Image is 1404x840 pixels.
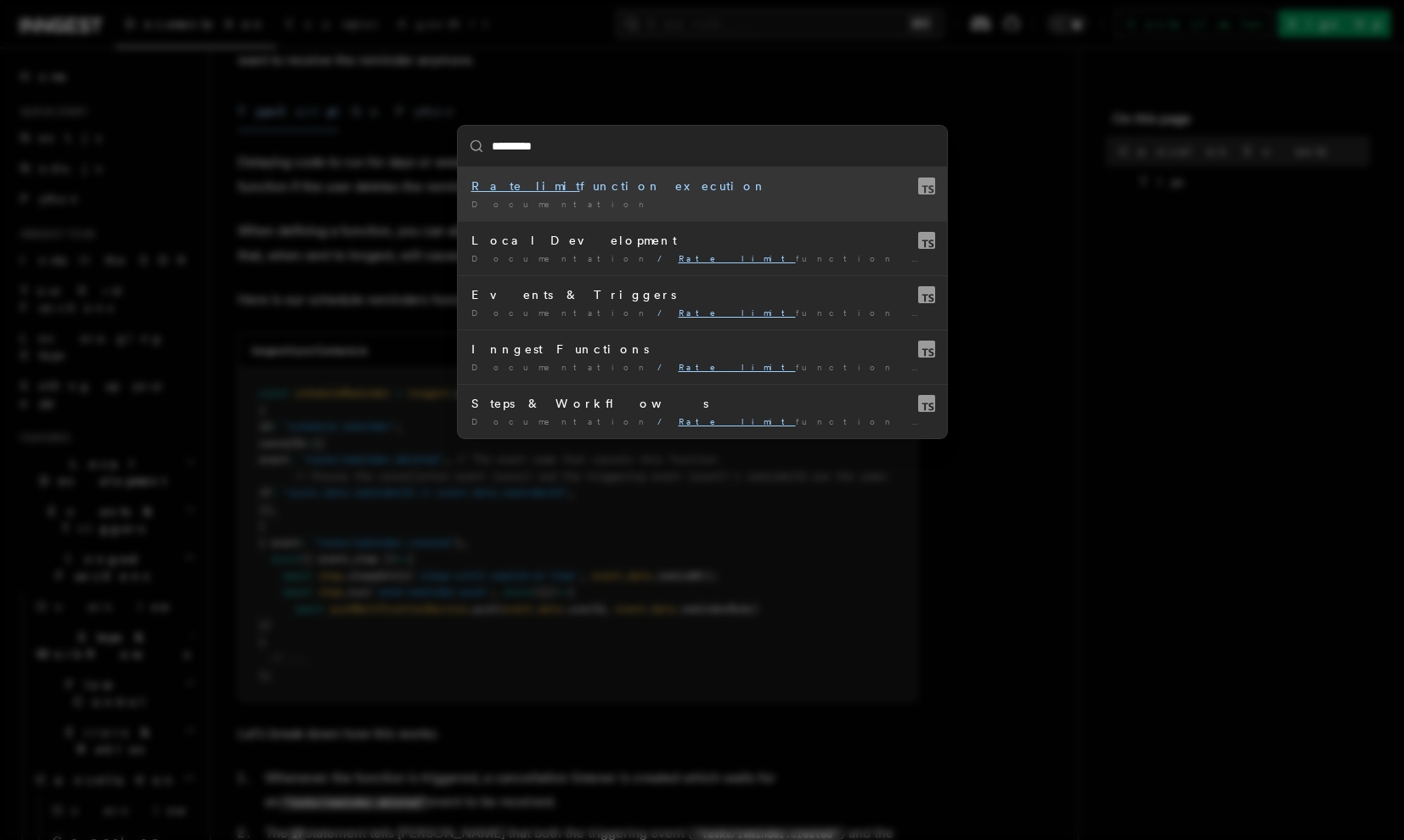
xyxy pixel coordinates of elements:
span: / [657,307,672,318]
span: function execution [679,253,1043,263]
mark: Rate limit [679,416,796,426]
div: Local Development [471,232,933,249]
span: function execution [679,362,1043,372]
mark: Rate limit [679,362,796,372]
span: / [657,416,672,426]
span: Documentation [471,362,651,372]
div: Events & Triggers [471,286,933,303]
div: Inngest Functions [471,341,933,358]
mark: Rate limit [471,179,580,193]
mark: Rate limit [679,307,796,318]
span: Documentation [471,416,651,426]
span: function execution [679,416,1043,426]
div: Steps & Workflows [471,395,933,412]
span: / [657,253,672,263]
span: Documentation [471,253,651,263]
mark: Rate limit [679,253,796,263]
div: function execution [471,178,933,194]
span: Documentation [471,307,651,318]
span: Documentation [471,199,651,209]
span: / [657,362,672,372]
span: function execution [679,307,1043,318]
